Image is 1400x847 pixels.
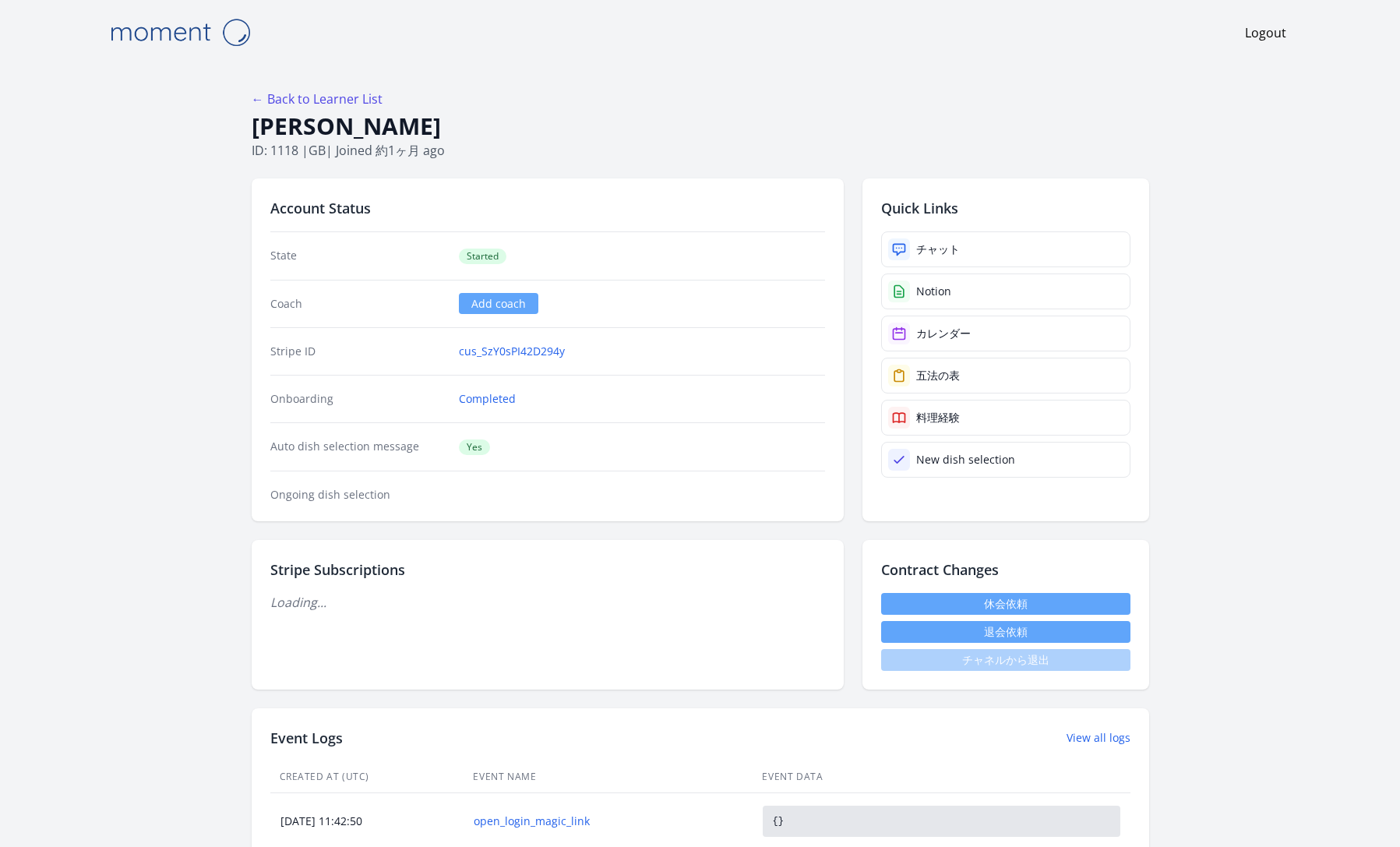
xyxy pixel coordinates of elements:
dt: Coach [270,296,447,312]
h2: Account Status [270,197,825,219]
h2: Contract Changes [881,559,1130,581]
dt: Onboarding [270,391,447,407]
pre: {} [763,806,1120,837]
a: ← Back to Learner List [252,90,383,108]
a: View all logs [1067,730,1130,746]
th: Event Name [464,761,753,793]
span: Started [459,249,506,264]
a: cus_SzY0sPI42D294y [459,344,565,359]
span: Yes [459,439,490,455]
dt: State [270,248,447,264]
div: Notion [916,284,951,299]
div: 五法の表 [916,368,960,383]
a: チャット [881,231,1130,267]
div: 料理経験 [916,410,960,425]
span: チャネルから退出 [881,649,1130,671]
dt: Auto dish selection message [270,439,447,455]
dt: Stripe ID [270,344,447,359]
a: 休会依頼 [881,593,1130,615]
a: open_login_magic_link [474,813,742,829]
a: New dish selection [881,442,1130,478]
th: Event Data [753,761,1130,793]
div: New dish selection [916,452,1015,468]
a: Logout [1245,23,1286,42]
h2: Quick Links [881,197,1130,219]
a: カレンダー [881,316,1130,351]
h1: [PERSON_NAME] [252,111,1149,141]
div: カレンダー [916,326,971,341]
button: 退会依頼 [881,621,1130,643]
th: Created At (UTC) [270,761,464,793]
dt: Ongoing dish selection [270,487,447,503]
a: Add coach [459,293,538,314]
a: 料理経験 [881,400,1130,436]
p: ID: 1118 | | Joined 約1ヶ月 ago [252,141,1149,160]
a: Notion [881,274,1130,309]
span: gb [309,142,326,159]
p: Loading... [270,593,825,612]
div: チャット [916,242,960,257]
a: 五法の表 [881,358,1130,394]
a: Completed [459,391,516,407]
h2: Stripe Subscriptions [270,559,825,581]
img: Moment [102,12,258,52]
div: [DATE] 11:42:50 [271,813,464,829]
h2: Event Logs [270,727,343,749]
